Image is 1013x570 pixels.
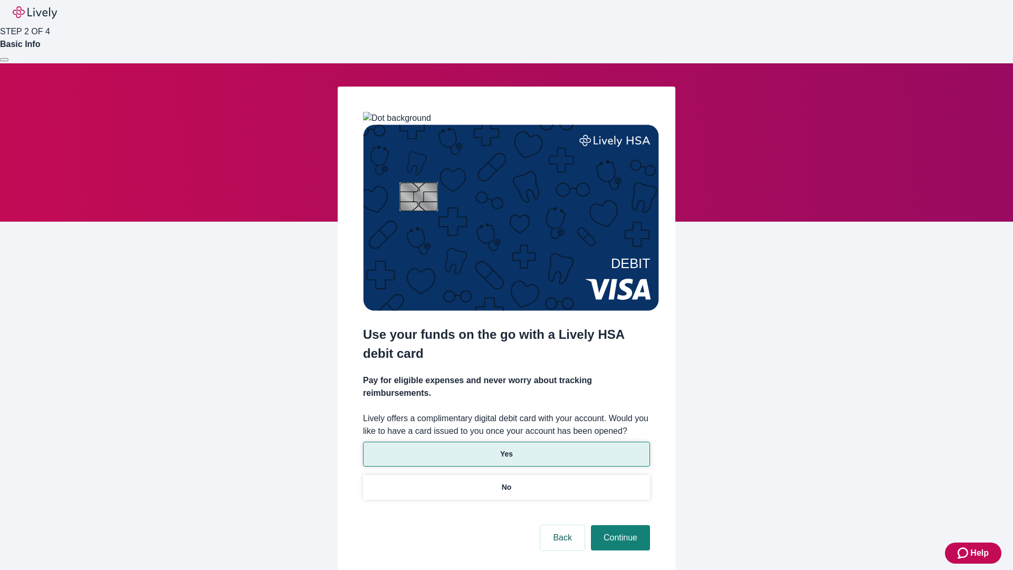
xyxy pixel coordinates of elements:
[500,449,513,460] p: Yes
[958,547,970,559] svg: Zendesk support icon
[363,374,650,400] h4: Pay for eligible expenses and never worry about tracking reimbursements.
[13,6,57,19] img: Lively
[363,325,650,363] h2: Use your funds on the go with a Lively HSA debit card
[363,475,650,500] button: No
[363,125,659,311] img: Debit card
[591,525,650,550] button: Continue
[363,442,650,467] button: Yes
[363,412,650,438] label: Lively offers a complimentary digital debit card with your account. Would you like to have a card...
[945,543,1001,564] button: Zendesk support iconHelp
[970,547,989,559] span: Help
[540,525,585,550] button: Back
[363,112,431,125] img: Dot background
[502,482,512,493] p: No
